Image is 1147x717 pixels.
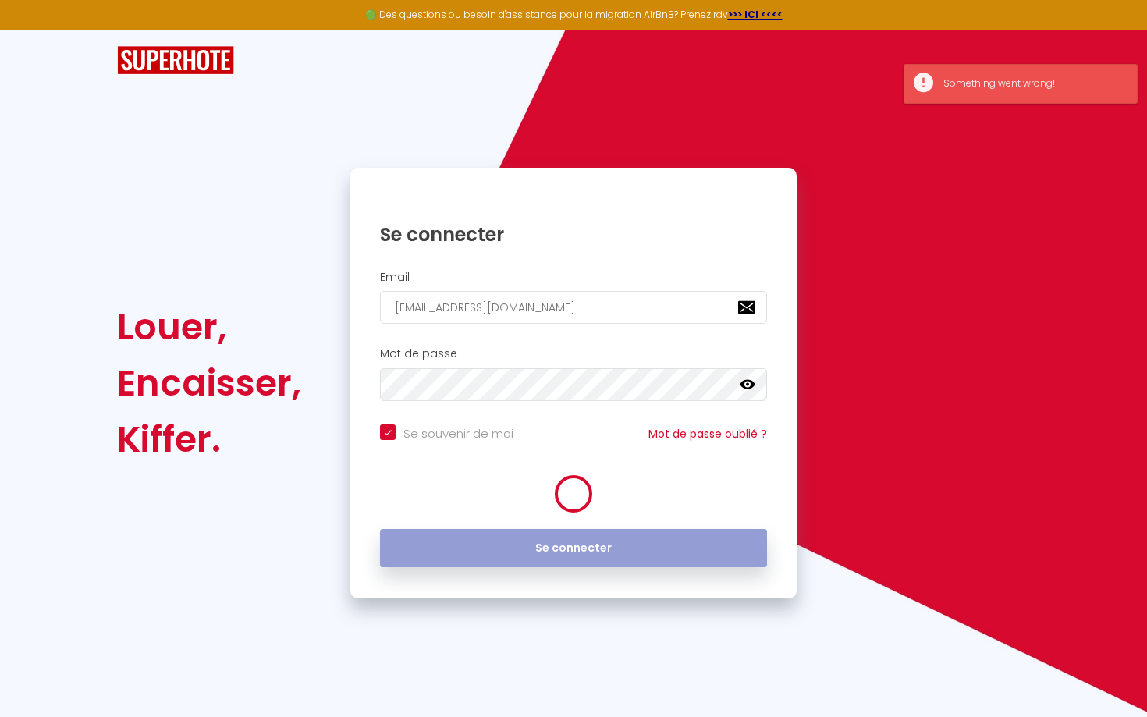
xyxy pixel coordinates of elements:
[380,529,767,568] button: Se connecter
[117,299,301,355] div: Louer,
[728,8,783,21] a: >>> ICI <<<<
[380,291,767,324] input: Ton Email
[380,347,767,360] h2: Mot de passe
[117,355,301,411] div: Encaisser,
[380,271,767,284] h2: Email
[648,426,767,442] a: Mot de passe oublié ?
[117,46,234,75] img: SuperHote logo
[117,411,301,467] div: Kiffer.
[943,76,1121,91] div: Something went wrong!
[380,222,767,247] h1: Se connecter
